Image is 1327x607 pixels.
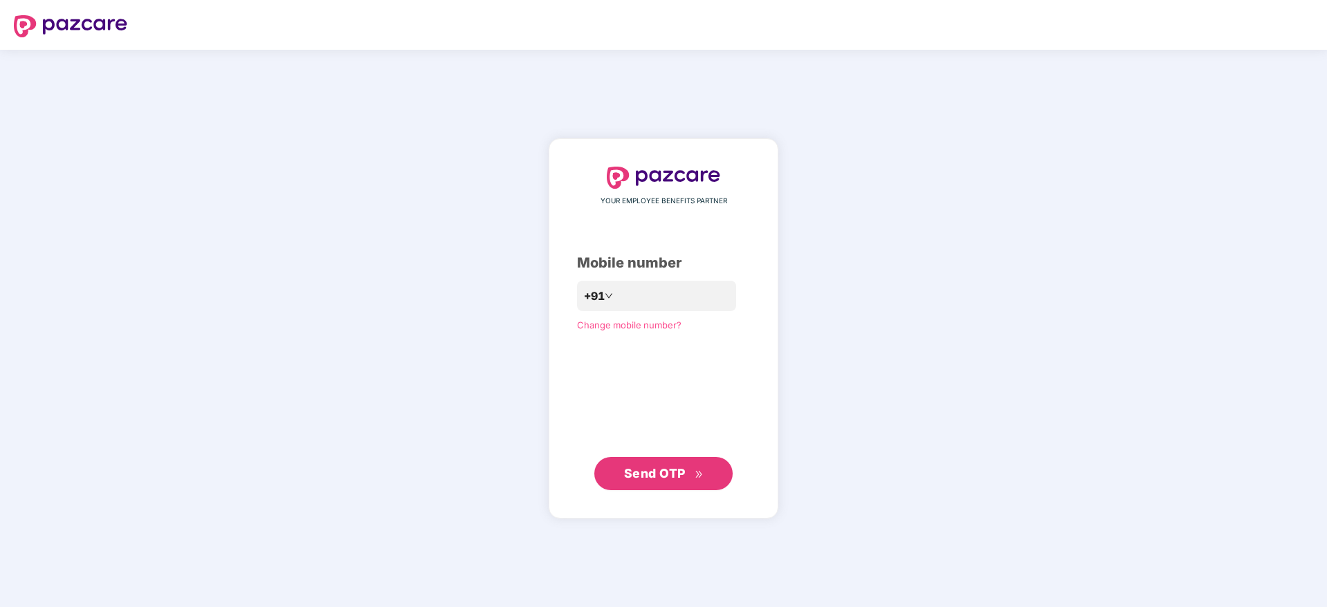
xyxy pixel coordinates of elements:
[605,292,613,300] span: down
[624,466,686,480] span: Send OTP
[594,457,733,490] button: Send OTPdouble-right
[584,288,605,305] span: +91
[577,252,750,274] div: Mobile number
[14,15,127,37] img: logo
[601,196,727,207] span: YOUR EMPLOYEE BENEFITS PARTNER
[577,319,681,330] a: Change mobile number?
[607,167,720,189] img: logo
[695,470,704,479] span: double-right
